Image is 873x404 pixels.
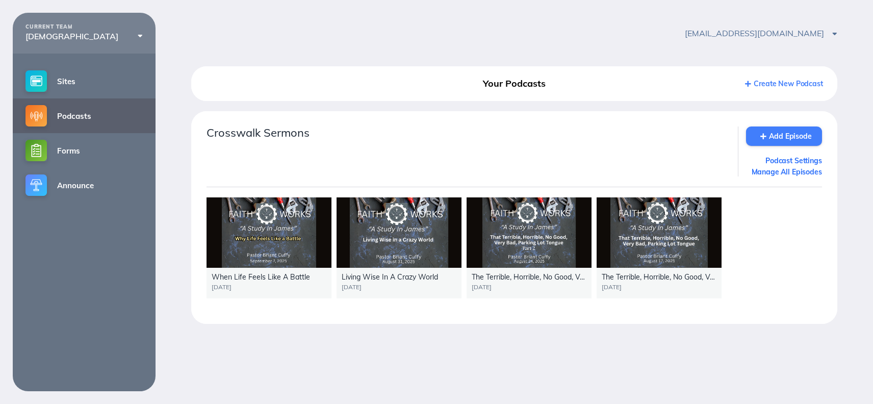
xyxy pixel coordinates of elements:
[342,284,456,291] div: [DATE]
[13,64,156,98] a: Sites
[212,284,326,291] div: [DATE]
[25,24,143,30] div: CURRENT TEAM
[746,167,822,176] a: Manage All Episodes
[25,140,47,161] img: forms-small@2x.png
[746,156,822,165] a: Podcast Settings
[342,273,456,281] div: Living Wise In A Crazy World
[25,32,143,41] div: [DEMOGRAPHIC_DATA]
[602,284,716,291] div: [DATE]
[25,174,47,196] img: announce-small@2x.png
[746,127,822,146] a: Add Episode
[13,98,156,133] a: Podcasts
[13,168,156,203] a: Announce
[337,197,461,298] a: Living Wise In A Crazy World[DATE]
[472,273,586,281] div: The Terrible, Horrible, No Good, Very Bad Parking LOt Tongue Part 2
[412,74,617,93] div: Your Podcasts
[597,197,722,298] a: The Terrible, Horrible, No Good, Very Bad Parking Lot Tongue[DATE]
[602,273,716,281] div: The Terrible, Horrible, No Good, Very Bad Parking Lot Tongue
[212,273,326,281] div: When Life Feels Like A Battle
[25,70,47,92] img: sites-small@2x.png
[25,105,47,127] img: podcasts-small@2x.png
[745,79,823,88] a: Create New Podcast
[685,28,837,38] span: [EMAIL_ADDRESS][DOMAIN_NAME]
[467,197,592,298] a: The Terrible, Horrible, No Good, Very Bad Parking LOt Tongue Part 2[DATE]
[13,133,156,168] a: Forms
[207,197,331,298] a: When Life Feels Like A Battle[DATE]
[472,284,586,291] div: [DATE]
[207,127,725,139] div: Crosswalk Sermons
